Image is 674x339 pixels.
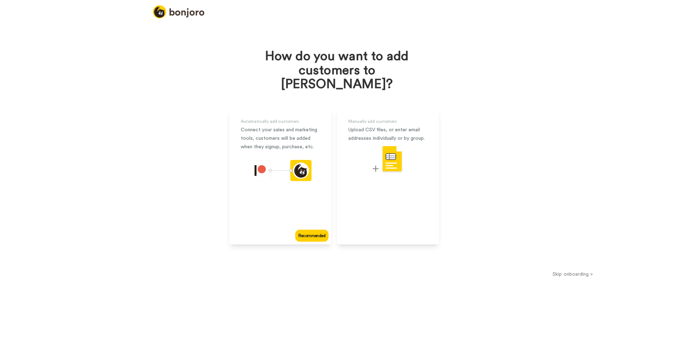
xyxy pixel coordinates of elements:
h1: How do you want to add customers to [PERSON_NAME]? [257,50,417,92]
div: Manually add customers [348,117,428,126]
img: csv-upload.svg [373,145,403,173]
button: Skip onboarding > [472,270,674,278]
div: Automatically add customers [241,117,320,126]
div: animation [250,160,312,183]
img: logo_full.png [153,5,204,18]
div: Recommended [295,230,329,242]
div: Upload CSV files, or enter email addresses individually or by group. [348,126,428,143]
div: Connect your sales and marketing tools, customers will be added when they signup, purchase, etc. [241,126,320,151]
